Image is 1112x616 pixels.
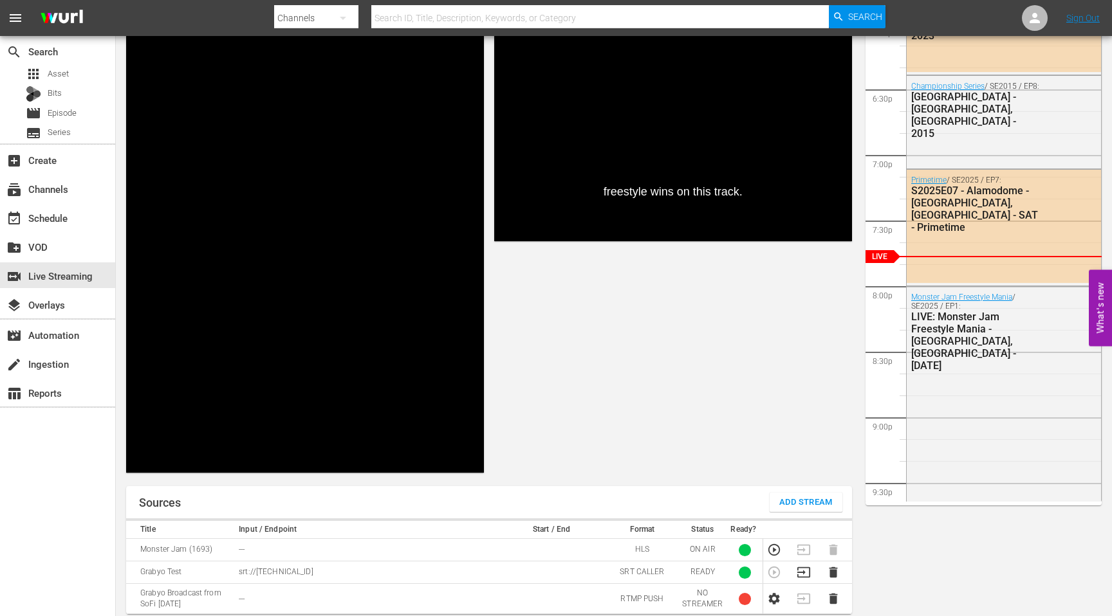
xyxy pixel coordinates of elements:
div: [GEOGRAPHIC_DATA] - [GEOGRAPHIC_DATA], [GEOGRAPHIC_DATA] - 2015 [911,91,1040,140]
div: / SE2015 / EP8: [911,82,1040,140]
div: Bits [26,86,41,102]
td: Monster Jam (1693) [126,539,235,561]
span: Schedule [6,211,22,226]
span: Ingestion [6,357,22,372]
button: Search [829,5,885,28]
a: Monster Jam Freestyle Mania [911,293,1012,302]
td: HLS [606,539,679,561]
td: --- [235,539,497,561]
td: --- [235,584,497,614]
div: / SE2025 / EP7: [911,176,1040,233]
div: S2025E07 - Alamodome - [GEOGRAPHIC_DATA], [GEOGRAPHIC_DATA] - SAT - Primetime [911,185,1040,233]
button: Configure [767,592,781,606]
td: NO STREAMER [678,584,727,614]
span: Create [6,153,22,168]
td: RTMP PUSH [606,584,679,614]
img: ans4CAIJ8jUAAAAAAAAAAAAAAAAAAAAAAAAgQb4GAAAAAAAAAAAAAAAAAAAAAAAAJMjXAAAAAAAAAAAAAAAAAAAAAAAAgAT5G... [31,3,93,33]
a: Championship Series [911,82,985,91]
div: / SE2025 / EP1: [911,293,1040,372]
span: Episode [26,105,41,121]
div: Video Player [494,10,852,241]
span: menu [8,10,23,26]
div: LIVE: Monster Jam Freestyle Mania - [GEOGRAPHIC_DATA], [GEOGRAPHIC_DATA] - [DATE] [911,311,1040,372]
td: READY [678,561,727,584]
th: Status [678,521,727,539]
span: VOD [6,240,22,255]
span: Asset [48,68,69,80]
button: Delete [826,565,840,579]
td: Grabyo Test [126,561,235,584]
span: Automation [6,328,22,343]
span: Bits [48,87,62,100]
span: Episode [48,107,77,120]
span: Reports [6,386,22,401]
span: Overlays [6,298,22,313]
th: Format [606,521,679,539]
span: Channels [6,182,22,197]
button: Open Feedback Widget [1089,270,1112,347]
span: Asset [26,66,41,82]
div: Video Player [126,10,484,473]
span: Series [26,125,41,141]
th: Input / Endpoint [235,521,497,539]
span: Search [848,5,882,28]
th: Start / End [497,521,606,539]
button: Preview Stream [767,543,781,557]
span: Search [6,44,22,60]
td: Grabyo Broadcast from SoFi [DATE] [126,584,235,614]
p: srt://[TECHNICAL_ID] [239,566,493,577]
span: Series [48,126,71,139]
h1: Sources [139,496,181,509]
th: Title [126,521,235,539]
a: Primetime [911,176,947,185]
td: ON AIR [678,539,727,561]
th: Ready? [727,521,763,539]
span: Add Stream [779,495,833,510]
span: Live Streaming [6,269,22,284]
td: SRT CALLER [606,561,679,584]
button: Add Stream [770,493,842,512]
a: Sign Out [1066,13,1100,23]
